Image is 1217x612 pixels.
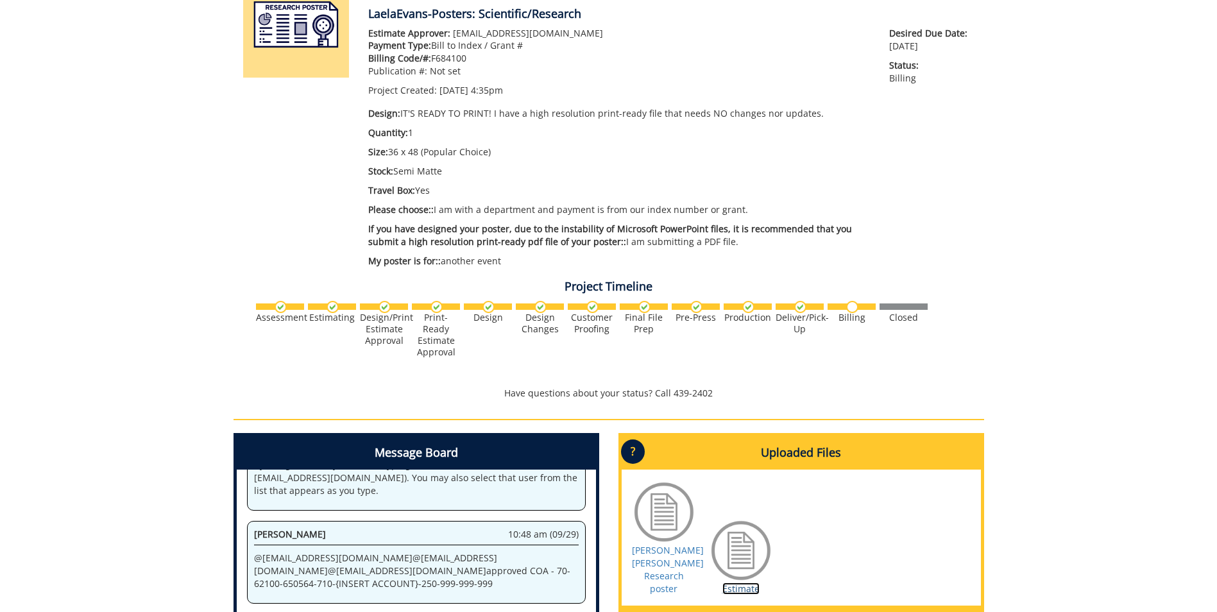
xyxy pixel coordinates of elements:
p: [DATE] [889,27,974,53]
span: Stock: [368,165,393,177]
div: Customer Proofing [568,312,616,335]
span: [DATE] 4:35pm [439,84,503,96]
img: checkmark [327,301,339,313]
div: Design/Print Estimate Approval [360,312,408,346]
div: Billing [828,312,876,323]
div: Design [464,312,512,323]
p: Yes [368,184,871,197]
img: checkmark [690,301,702,313]
span: Status: [889,59,974,72]
h4: Project Timeline [234,280,984,293]
img: checkmark [638,301,651,313]
span: Not set [430,65,461,77]
span: Design: [368,107,400,119]
div: Estimating [308,312,356,323]
div: Final File Prep [620,312,668,335]
span: Please choose:: [368,203,434,216]
div: Production [724,312,772,323]
p: I am with a department and payment is from our index number or grant. [368,203,871,216]
img: checkmark [275,301,287,313]
img: checkmark [794,301,806,313]
h4: LaelaEvans-Posters: Scientific/Research [368,8,974,21]
p: Bill to Index / Grant # [368,39,871,52]
span: Payment Type: [368,39,431,51]
p: @ [EMAIL_ADDRESS][DOMAIN_NAME] @ [EMAIL_ADDRESS][DOMAIN_NAME] @ [EMAIL_ADDRESS][DOMAIN_NAME] appr... [254,552,579,590]
span: Size: [368,146,388,158]
p: Have questions about your status? Call 439-2402 [234,387,984,400]
div: Assessment [256,312,304,323]
span: Publication #: [368,65,427,77]
span: 10:48 am (09/29) [508,528,579,541]
p: Semi Matte [368,165,871,178]
p: [EMAIL_ADDRESS][DOMAIN_NAME] [368,27,871,40]
p: F684100 [368,52,871,65]
span: Estimate Approver: [368,27,450,39]
span: My poster is for:: [368,255,441,267]
a: Estimate [722,582,760,595]
img: no [846,301,858,313]
div: Print-Ready Estimate Approval [412,312,460,358]
span: If you have designed your poster, due to the instability of Microsoft PowerPoint files, it is rec... [368,223,852,248]
span: Project Created: [368,84,437,96]
span: Quantity: [368,126,408,139]
p: Billing [889,59,974,85]
h4: Uploaded Files [622,436,981,470]
span: Desired Due Date: [889,27,974,40]
img: checkmark [482,301,495,313]
p: ? [621,439,645,464]
div: Design Changes [516,312,564,335]
p: 36 x 48 (Popular Choice) [368,146,871,158]
img: checkmark [534,301,547,313]
span: Billing Code/#: [368,52,431,64]
div: Pre-Press [672,312,720,323]
span: [PERSON_NAME] [254,528,326,540]
img: checkmark [430,301,443,313]
h4: Message Board [237,436,596,470]
a: [PERSON_NAME] [PERSON_NAME] Research poster [632,544,704,595]
p: I am submitting a PDF file. [368,223,871,248]
span: Travel Box: [368,184,415,196]
p: another event [368,255,871,268]
img: checkmark [586,301,599,313]
img: checkmark [742,301,754,313]
p: IT'S READY TO PRINT! I have a high resolution print-ready file that needs NO changes nor updates. [368,107,871,120]
p: 1 [368,126,871,139]
img: checkmark [379,301,391,313]
div: Deliver/Pick-Up [776,312,824,335]
div: Closed [880,312,928,323]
